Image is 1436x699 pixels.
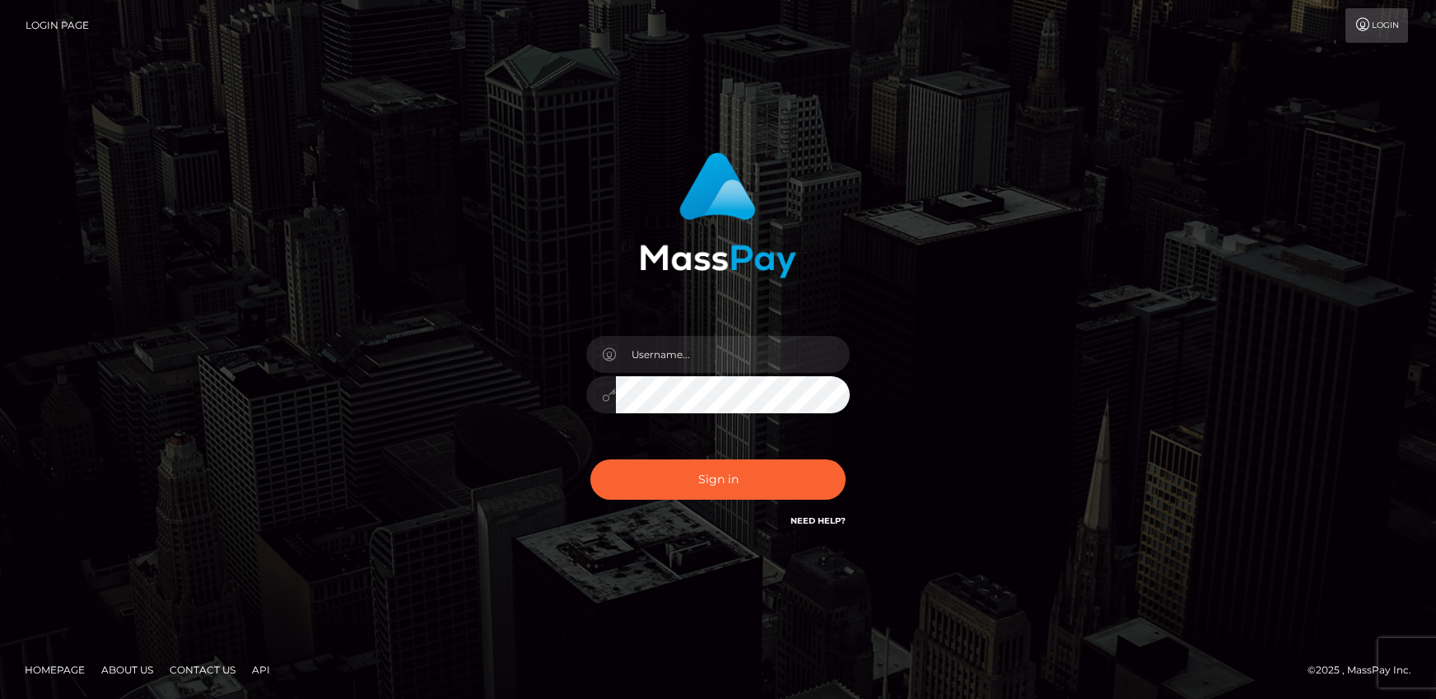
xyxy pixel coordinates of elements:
[1308,661,1424,679] div: © 2025 , MassPay Inc.
[95,657,160,683] a: About Us
[590,459,846,500] button: Sign in
[18,657,91,683] a: Homepage
[616,336,850,373] input: Username...
[640,152,796,278] img: MassPay Login
[26,8,89,43] a: Login Page
[790,515,846,526] a: Need Help?
[245,657,277,683] a: API
[1345,8,1408,43] a: Login
[163,657,242,683] a: Contact Us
